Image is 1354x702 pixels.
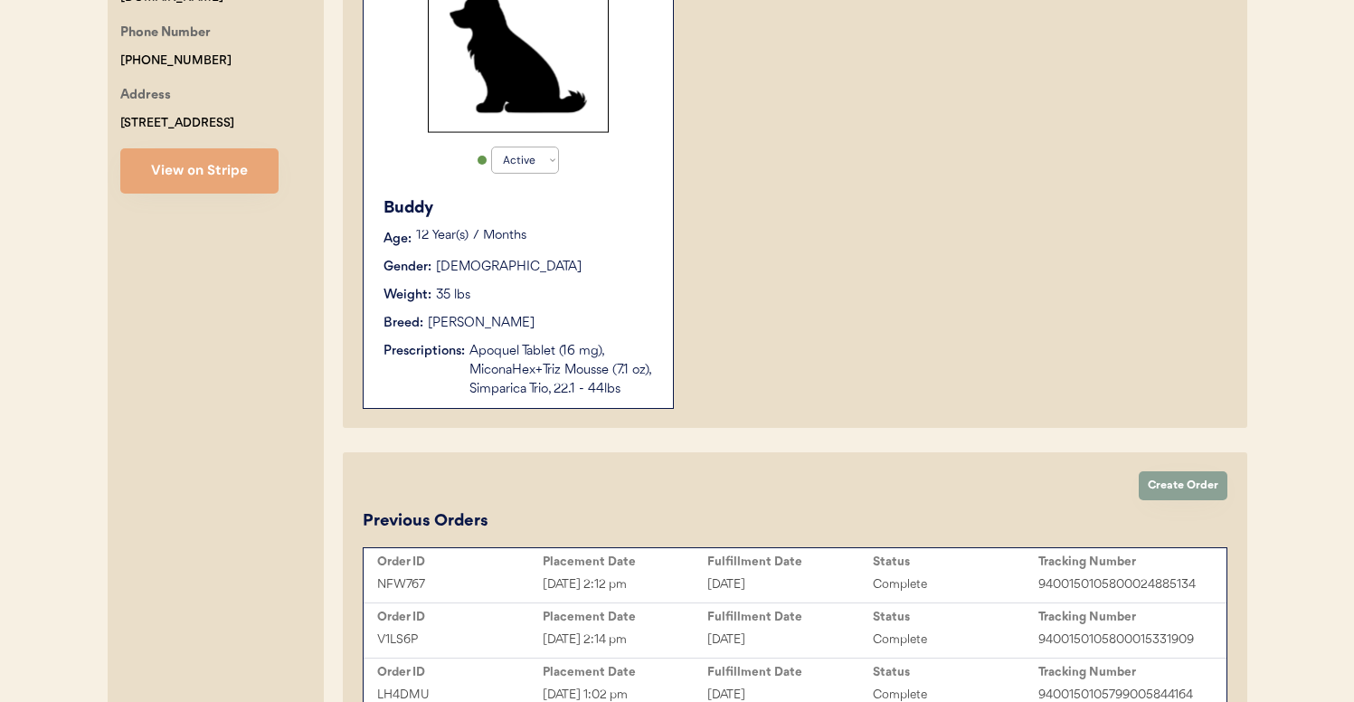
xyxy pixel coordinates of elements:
[436,286,470,305] div: 35 lbs
[707,630,873,650] div: [DATE]
[377,574,543,595] div: NFW767
[469,342,655,399] div: Apoquel Tablet (16 mg), MiconaHex+Triz Mousse (7.1 oz), Simparica Trio, 22.1 - 44lbs
[707,574,873,595] div: [DATE]
[873,555,1038,569] div: Status
[1038,630,1204,650] div: 9400150105800015331909
[1038,610,1204,624] div: Tracking Number
[120,51,232,71] div: [PHONE_NUMBER]
[383,286,431,305] div: Weight:
[416,230,655,242] p: 12 Year(s) 7 Months
[377,665,543,679] div: Order ID
[543,574,708,595] div: [DATE] 2:12 pm
[1038,555,1204,569] div: Tracking Number
[120,85,171,108] div: Address
[383,314,423,333] div: Breed:
[1139,471,1227,500] button: Create Order
[436,258,582,277] div: [DEMOGRAPHIC_DATA]
[707,665,873,679] div: Fulfillment Date
[707,610,873,624] div: Fulfillment Date
[383,258,431,277] div: Gender:
[873,574,1038,595] div: Complete
[120,23,211,45] div: Phone Number
[873,630,1038,650] div: Complete
[707,555,873,569] div: Fulfillment Date
[377,555,543,569] div: Order ID
[543,610,708,624] div: Placement Date
[873,665,1038,679] div: Status
[543,630,708,650] div: [DATE] 2:14 pm
[363,509,488,534] div: Previous Orders
[1038,574,1204,595] div: 9400150105800024885134
[377,610,543,624] div: Order ID
[120,148,279,194] button: View on Stripe
[543,665,708,679] div: Placement Date
[383,342,465,361] div: Prescriptions:
[120,113,234,134] div: [STREET_ADDRESS]
[383,230,412,249] div: Age:
[383,196,655,221] div: Buddy
[377,630,543,650] div: V1LS6P
[873,610,1038,624] div: Status
[1038,665,1204,679] div: Tracking Number
[428,314,535,333] div: [PERSON_NAME]
[543,555,708,569] div: Placement Date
